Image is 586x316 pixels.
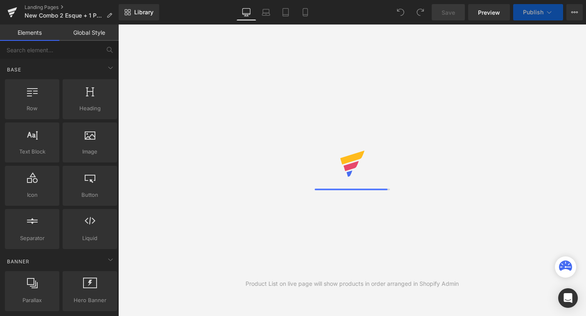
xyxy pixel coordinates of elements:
[256,4,276,20] a: Laptop
[65,147,115,156] span: Image
[7,234,57,243] span: Separator
[25,4,119,11] a: Landing Pages
[295,4,315,20] a: Mobile
[478,8,500,17] span: Preview
[392,4,409,20] button: Undo
[513,4,563,20] button: Publish
[276,4,295,20] a: Tablet
[119,4,159,20] a: New Library
[65,104,115,113] span: Heading
[412,4,428,20] button: Redo
[7,296,57,305] span: Parallax
[558,288,578,308] div: Open Intercom Messenger
[6,66,22,73] span: Base
[59,24,119,41] a: Global Style
[566,4,583,20] button: More
[246,279,459,288] div: Product List on live page will show products in order arranged in Shopify Admin
[134,9,153,16] span: Library
[25,12,103,19] span: New Combo 2 Esque + 1 Pant con licra Adidas
[442,8,455,17] span: Save
[7,147,57,156] span: Text Block
[65,191,115,199] span: Button
[65,296,115,305] span: Hero Banner
[237,4,256,20] a: Desktop
[523,9,543,16] span: Publish
[468,4,510,20] a: Preview
[7,104,57,113] span: Row
[7,191,57,199] span: Icon
[65,234,115,243] span: Liquid
[6,258,30,265] span: Banner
